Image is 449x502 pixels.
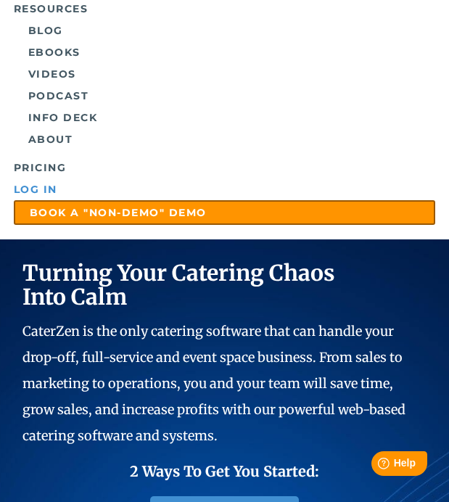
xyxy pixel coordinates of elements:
[22,323,405,444] span: CaterZen is the only catering software that can handle your drop-off, full-service and event spac...
[22,259,335,310] span: Turning Your Catering Chaos Into Calm
[130,462,319,480] span: 2 Ways To Get You Started:
[14,20,436,41] a: Blog
[14,178,436,200] a: Log in
[14,63,436,85] a: Videos
[320,445,433,486] iframe: Help widget launcher
[14,85,436,107] a: Podcast
[14,200,436,225] a: Book a "Non-Demo" Demo
[14,107,436,128] a: Info Deck
[14,157,436,178] a: Pricing
[14,41,436,63] a: eBooks
[14,128,436,150] a: About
